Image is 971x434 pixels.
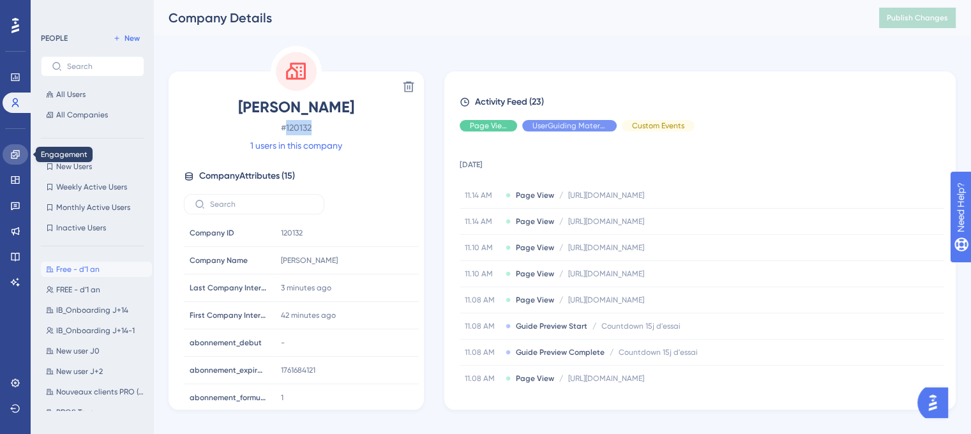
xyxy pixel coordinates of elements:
span: Guide Preview Start [516,321,587,331]
span: Publish Changes [887,13,948,23]
span: Page View [516,295,554,305]
span: New user J0 [56,346,100,356]
span: PROS Tous [56,407,93,417]
span: 11.10 AM [465,269,501,279]
td: [DATE] [460,142,944,183]
span: New Users [56,161,92,172]
span: abonnement_debut [190,338,262,348]
span: IB_Onboarding J+14-1 [56,325,135,336]
span: All Users [56,89,86,100]
span: [URL][DOMAIN_NAME] [568,190,644,200]
span: / [559,190,563,200]
span: All Companies [56,110,108,120]
span: Company Attributes ( 15 ) [199,168,295,184]
span: Countdown 15j d'essai [601,321,681,331]
span: 11.08 AM [465,347,501,357]
button: All Users [41,87,144,102]
span: / [559,373,563,384]
span: [URL][DOMAIN_NAME] [568,295,644,305]
span: Page View [470,121,507,131]
button: IB_Onboarding J+14-1 [41,323,152,338]
span: UserGuiding Material [532,121,606,131]
button: New user J0 [41,343,152,359]
button: Free - d'1 an [41,262,152,277]
button: Monthly Active Users [41,200,144,215]
span: 11.08 AM [465,295,501,305]
span: Last Company Interaction [190,283,266,293]
button: Inactive Users [41,220,144,236]
span: Countdown 15j d'essai [619,347,698,357]
span: 11.08 AM [465,321,501,331]
button: FREE - d'1 an [41,282,152,297]
span: [URL][DOMAIN_NAME] [568,243,644,253]
button: PROS Tous [41,405,152,420]
span: / [559,216,563,227]
time: 3 minutes ago [281,283,331,292]
span: Monthly Active Users [56,202,130,213]
span: Page View [516,269,554,279]
span: Inactive Users [56,223,106,233]
div: Company Details [169,9,847,27]
span: / [559,295,563,305]
span: - [281,338,285,348]
span: / [559,243,563,253]
span: New [124,33,140,43]
button: Publish Changes [879,8,956,28]
iframe: UserGuiding AI Assistant Launcher [917,384,956,422]
time: 42 minutes ago [281,311,336,320]
span: First Company Interaction [190,310,266,320]
span: Nouveaux clients PRO (opération caisse) [56,387,147,397]
span: Page View [516,216,554,227]
span: IB_Onboarding J+14 [56,305,128,315]
span: 1761684121 [281,365,315,375]
button: All Companies [41,107,144,123]
span: [URL][DOMAIN_NAME] [568,269,644,279]
span: 11.14 AM [465,216,501,227]
span: Custom Events [632,121,684,131]
span: Page View [516,373,554,384]
span: Company Name [190,255,248,266]
span: abonnement_formule [190,393,266,403]
span: # 120132 [184,120,409,135]
span: Page View [516,243,554,253]
span: [PERSON_NAME] [184,97,409,117]
button: New user J+2 [41,364,152,379]
span: New user J+2 [56,366,103,377]
div: PEOPLE [41,33,68,43]
span: [URL][DOMAIN_NAME] [568,373,644,384]
span: 11.08 AM [465,373,501,384]
span: 120132 [281,228,303,238]
span: / [592,321,596,331]
button: New [109,31,144,46]
button: New Users [41,159,144,174]
span: Need Help? [30,3,80,19]
span: 1 [281,393,283,403]
span: / [559,269,563,279]
button: IB_Onboarding J+14 [41,303,152,318]
span: Free - d'1 an [56,264,100,274]
span: Activity Feed (23) [475,94,544,110]
input: Search [67,62,133,71]
span: abonnement_expiration [190,365,266,375]
button: Nouveaux clients PRO (opération caisse) [41,384,152,400]
a: 1 users in this company [250,138,342,153]
span: Weekly Active Users [56,182,127,192]
span: FREE - d'1 an [56,285,100,295]
span: Guide Preview Complete [516,347,605,357]
span: [URL][DOMAIN_NAME] [568,216,644,227]
span: 11.10 AM [465,243,501,253]
span: Page View [516,190,554,200]
input: Search [210,200,313,209]
button: Weekly Active Users [41,179,144,195]
span: 11.14 AM [465,190,501,200]
span: Company ID [190,228,234,238]
span: / [610,347,613,357]
span: [PERSON_NAME] [281,255,338,266]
